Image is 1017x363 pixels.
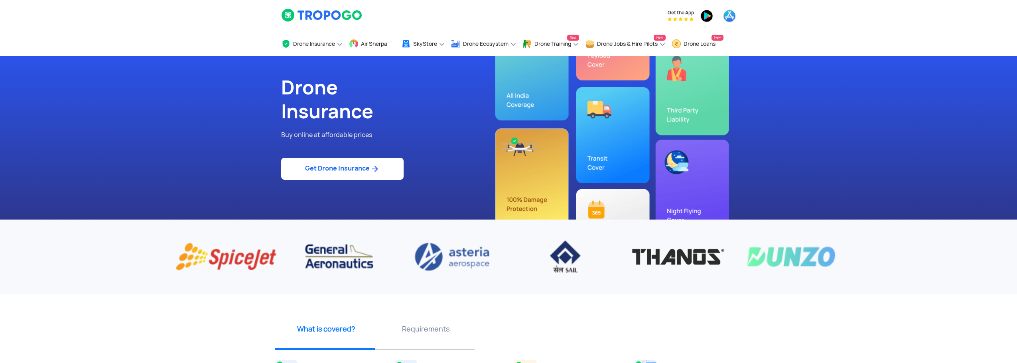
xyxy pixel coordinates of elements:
span: Drone Ecosystem [463,41,508,47]
img: logoHeader.svg [281,8,363,22]
img: ic_arrow_forward_blue.svg [370,164,380,174]
img: Asteria aerospace [402,239,503,274]
span: Drone Training [534,41,571,47]
img: App Raking [668,17,694,21]
span: Drone Loans [684,41,715,47]
span: Get the App [668,10,694,16]
p: What is covered? [279,324,373,334]
img: Dunzo [741,239,842,274]
a: Drone LoansNew [672,32,723,56]
a: Air Sherpa [349,32,395,56]
span: Drone Jobs & Hire Pilots [597,41,658,47]
span: Air Sherpa [361,41,387,47]
span: New [712,35,723,41]
p: Buy online at affordable prices [281,130,503,140]
img: ic_playstore.png [700,10,713,22]
a: Get Drone Insurance [281,158,404,180]
a: Drone Insurance [281,32,343,56]
img: ic_appstore.png [723,10,736,22]
span: New [567,35,579,41]
img: Spice Jet [175,239,276,274]
span: New [654,35,666,41]
img: IISCO Steel Plant [514,239,615,274]
a: SkyStore [401,32,445,56]
a: Drone Jobs & Hire PilotsNew [585,32,666,56]
span: Drone Insurance [293,41,335,47]
img: Thanos Technologies [628,239,729,274]
span: SkyStore [413,41,437,47]
img: General Aeronautics [289,239,390,274]
a: Drone Ecosystem [451,32,516,56]
p: Requirements [379,324,473,334]
a: Drone TrainingNew [522,32,579,56]
h1: Drone Insurance [281,76,503,124]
